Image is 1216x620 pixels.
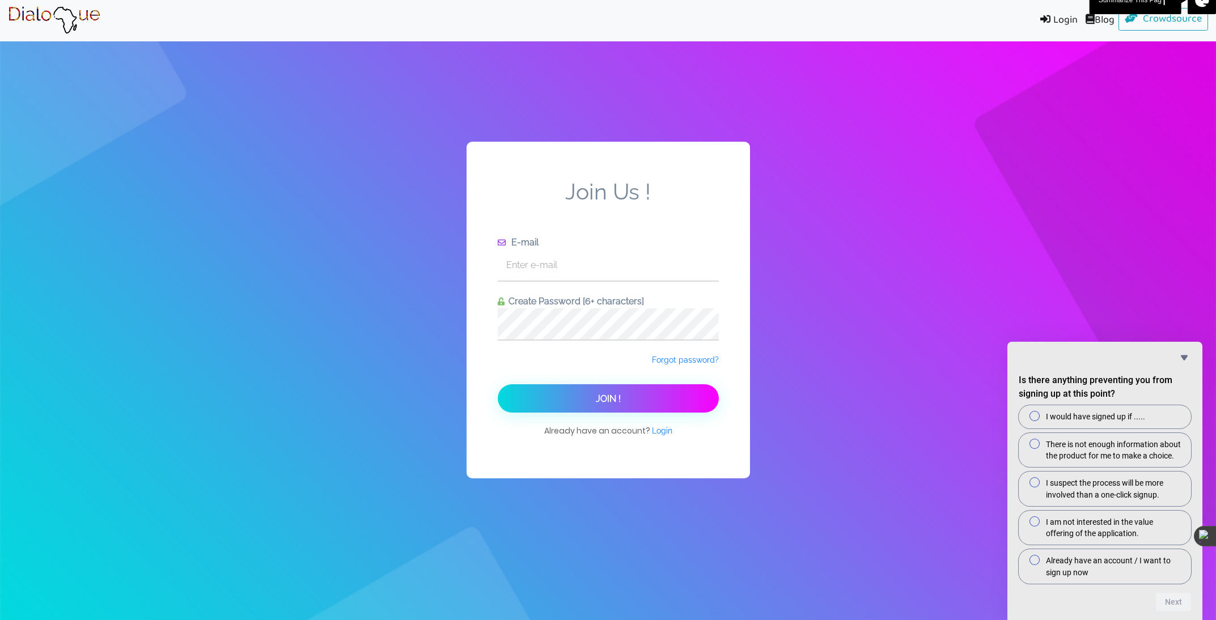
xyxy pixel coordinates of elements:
span: E-mail [507,237,539,248]
span: Join Us ! [498,179,719,236]
button: Hide survey [1177,351,1191,364]
span: I am not interested in the value offering of the application. [1046,516,1182,540]
span: I would have signed up if ..... [1046,411,1145,422]
img: Brand [8,6,100,35]
a: Crowdsource [1118,8,1209,31]
span: Create Password [6+ characters] [505,296,644,307]
span: There is not enough information about the product for me to make a choice. [1046,439,1182,462]
a: Login [652,425,672,436]
a: Forgot password? [652,354,719,366]
button: Join ! [498,384,719,413]
a: Login [1032,8,1082,33]
span: Login [652,426,672,435]
h2: Is there anything preventing you from signing up at this point? [1019,373,1191,401]
span: Already have an account? [544,424,672,448]
span: Forgot password? [652,355,719,364]
span: I suspect the process will be more involved than a one-click signup. [1046,477,1182,500]
span: Already have an account / I want to sign up now [1046,555,1182,578]
button: Next question [1156,593,1191,611]
a: Blog [1082,8,1118,33]
span: Join ! [596,393,621,404]
div: Is there anything preventing you from signing up at this point? [1019,351,1191,611]
div: Is there anything preventing you from signing up at this point? [1019,405,1191,584]
input: Enter e-mail [498,249,719,281]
